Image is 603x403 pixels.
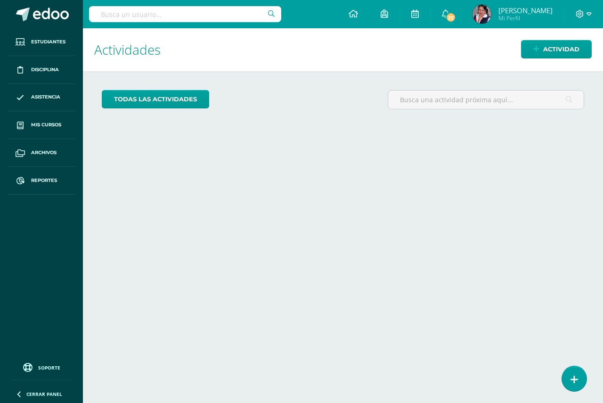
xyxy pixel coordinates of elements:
img: 65c5eed485de5d265f87d8d7be17e195.png [473,5,491,24]
a: Estudiantes [8,28,75,56]
span: Asistencia [31,93,60,101]
a: Reportes [8,167,75,195]
a: Asistencia [8,84,75,112]
a: Soporte [11,361,72,373]
a: Disciplina [8,56,75,84]
a: Actividad [521,40,592,58]
span: Archivos [31,149,57,156]
a: Mis cursos [8,111,75,139]
span: Soporte [38,364,60,371]
a: todas las Actividades [102,90,209,108]
span: Cerrar panel [26,391,62,397]
a: Archivos [8,139,75,167]
span: [PERSON_NAME] [498,6,553,15]
input: Busca un usuario... [89,6,281,22]
h1: Actividades [94,28,592,71]
span: Disciplina [31,66,59,74]
span: Reportes [31,177,57,184]
span: Mi Perfil [498,14,553,22]
span: Mis cursos [31,121,61,129]
input: Busca una actividad próxima aquí... [388,90,584,109]
span: Actividad [543,41,579,58]
span: Estudiantes [31,38,65,46]
span: 22 [446,12,456,23]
